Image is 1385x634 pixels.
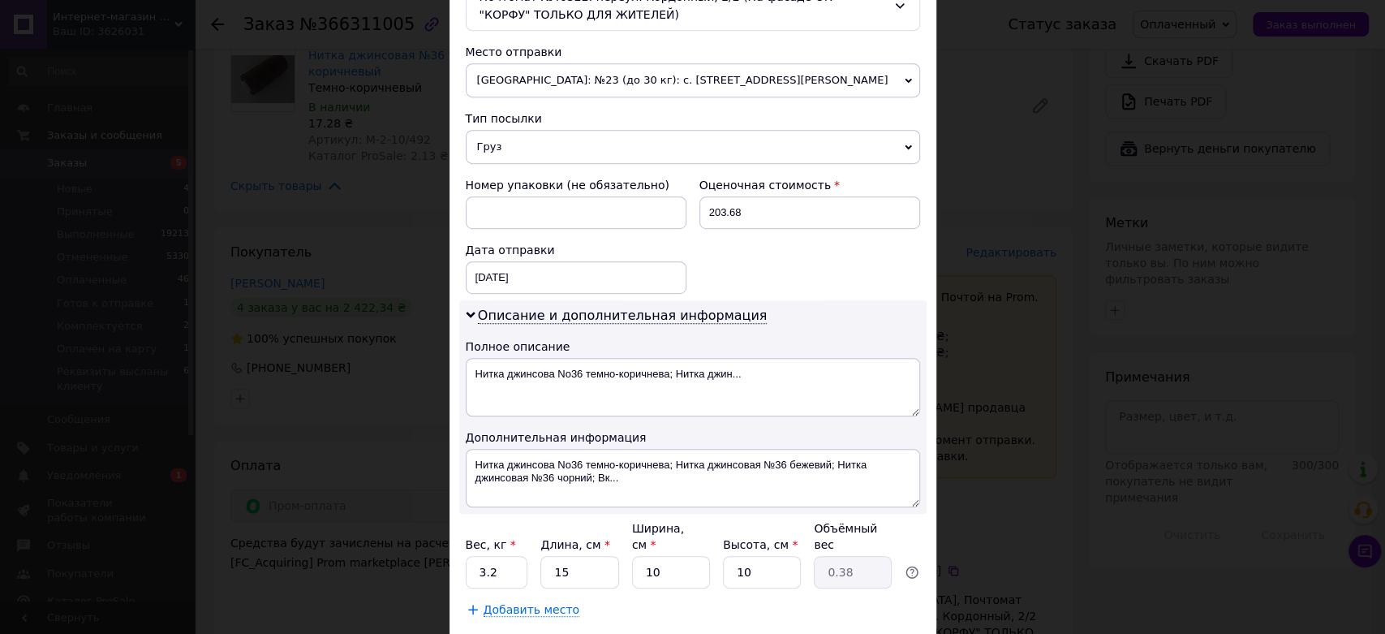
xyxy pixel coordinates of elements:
textarea: Нитка джинсова No36 темно-коричнева; Нитка джин... [466,358,920,416]
div: Объёмный вес [814,520,892,553]
span: Место отправки [466,45,562,58]
label: Длина, см [540,538,609,551]
span: Тип посылки [466,112,542,125]
div: Оценочная стоимость [699,177,920,193]
span: Груз [466,130,920,164]
div: Номер упаковки (не обязательно) [466,177,686,193]
label: Высота, см [723,538,798,551]
span: Добавить место [484,603,580,617]
div: Дополнительная информация [466,429,920,446]
label: Ширина, см [632,522,684,551]
label: Вес, кг [466,538,516,551]
span: [GEOGRAPHIC_DATA]: №23 (до 30 кг): с. [STREET_ADDRESS][PERSON_NAME] [466,63,920,97]
div: Полное описание [466,339,920,355]
div: Дата отправки [466,242,686,258]
span: Описание и дополнительная информация [478,308,768,324]
textarea: Нитка джинсова No36 темно-коричнева; Нитка джинсовая №36 бежевий; Нитка джинсовая №36 чорний; Вк... [466,449,920,507]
